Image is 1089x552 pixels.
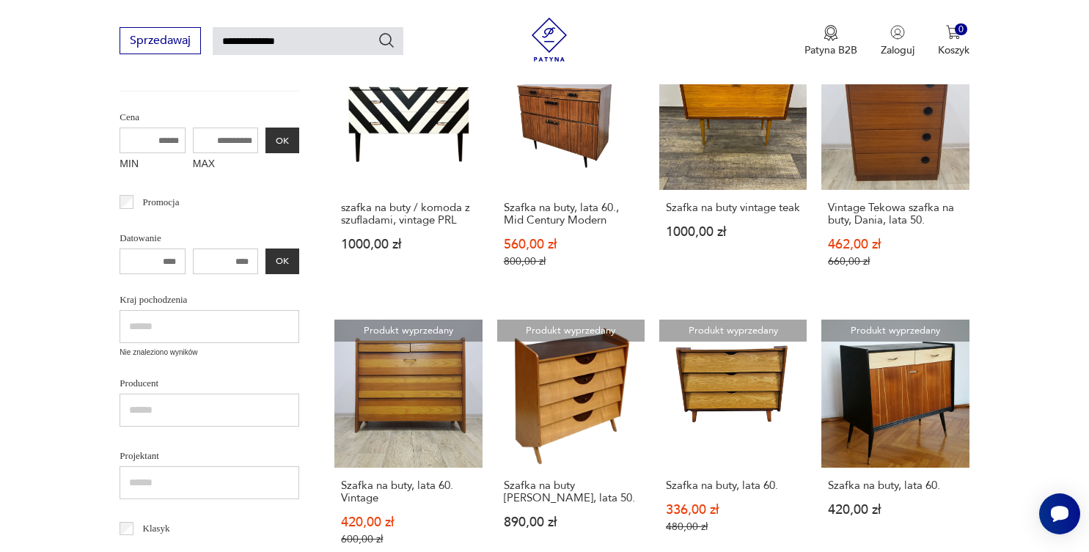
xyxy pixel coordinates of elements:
p: 420,00 zł [828,504,962,516]
p: 1000,00 zł [666,226,800,238]
p: 890,00 zł [504,516,638,529]
p: Promocja [143,194,180,210]
button: Szukaj [378,32,395,49]
h3: Szafka na buty, lata 60. [828,479,962,492]
a: SaleSzafka na buty, lata 60., Mid Century ModernSzafka na buty, lata 60., Mid Century Modern560,0... [497,43,645,296]
h3: szafka na buty / komoda z szufladami, vintage PRL [341,202,475,227]
button: 0Koszyk [938,25,969,57]
h3: Szafka na buty, lata 60. [666,479,800,492]
p: 660,00 zł [828,255,962,268]
label: MAX [193,153,259,177]
p: Klasyk [143,520,170,537]
h3: Szafka na buty [PERSON_NAME], lata 50. [504,479,638,504]
button: Patyna B2B [804,25,857,57]
img: Ikona medalu [824,25,838,41]
p: 800,00 zł [504,255,638,268]
p: Nie znaleziono wyników [120,347,299,358]
h3: Vintage Tekowa szafka na buty, Dania, lata 50. [828,202,962,227]
a: Ikona medaluPatyna B2B [804,25,857,57]
iframe: Smartsupp widget button [1039,493,1080,534]
h3: Szafka na buty vintage teak [666,202,800,214]
button: Sprzedawaj [120,27,201,54]
h3: Szafka na buty, lata 60., Mid Century Modern [504,202,638,227]
p: 560,00 zł [504,238,638,251]
p: Patyna B2B [804,43,857,57]
p: Producent [120,375,299,391]
button: OK [265,128,299,153]
p: 420,00 zł [341,516,475,529]
label: MIN [120,153,186,177]
img: Ikonka użytkownika [890,25,905,40]
p: Projektant [120,448,299,464]
p: Kraj pochodzenia [120,292,299,308]
p: Cena [120,109,299,125]
button: Zaloguj [881,25,914,57]
p: Koszyk [938,43,969,57]
p: Datowanie [120,230,299,246]
p: 480,00 zł [666,520,800,533]
p: 336,00 zł [666,504,800,516]
a: Szafka na buty vintage teakSzafka na buty vintage teak1000,00 zł [659,43,807,296]
img: Patyna - sklep z meblami i dekoracjami vintage [527,18,571,62]
a: szafka na buty / komoda z szufladami, vintage PRLszafka na buty / komoda z szufladami, vintage PR... [334,43,482,296]
h3: Szafka na buty, lata 60. Vintage [341,479,475,504]
p: 462,00 zł [828,238,962,251]
img: Ikona koszyka [946,25,961,40]
p: Zaloguj [881,43,914,57]
a: SaleVintage Tekowa szafka na buty, Dania, lata 50.Vintage Tekowa szafka na buty, Dania, lata 50.4... [821,43,969,296]
div: 0 [955,23,967,36]
button: OK [265,249,299,274]
p: 600,00 zł [341,533,475,545]
p: 1000,00 zł [341,238,475,251]
a: Sprzedawaj [120,37,201,47]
